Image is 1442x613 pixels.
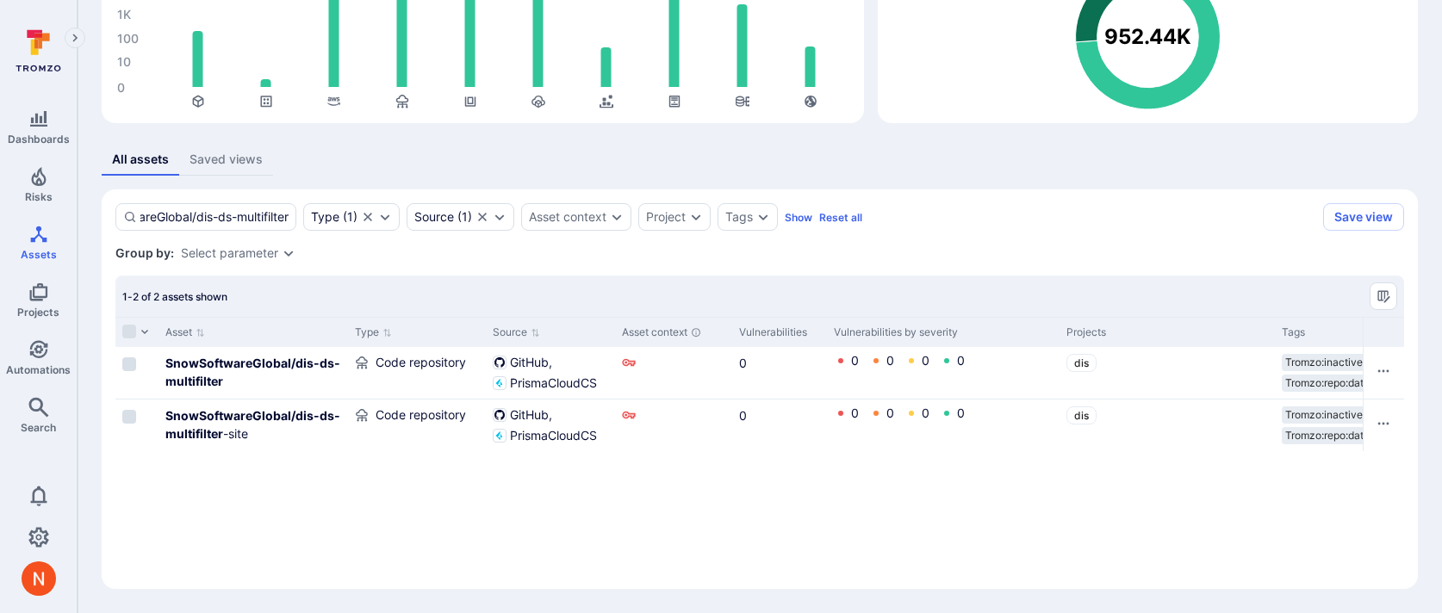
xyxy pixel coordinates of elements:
button: Row actions menu [1370,410,1397,437]
div: Tromzo:inactive [1282,406,1380,424]
div: ( 1 ) [311,210,357,224]
button: Expand dropdown [378,210,392,224]
div: Cell for Asset context [615,347,732,399]
span: PrismaCloudCS [510,375,597,392]
button: Expand navigation menu [65,28,85,48]
div: GitHub [407,203,514,231]
button: Clear selection [361,210,375,224]
button: Expand dropdown [610,210,624,224]
div: Tromzo:inactive [1282,354,1380,371]
button: Expand dropdown [493,210,507,224]
span: Search [21,421,56,434]
div: Saved views [190,151,263,168]
div: Tromzo:repo:data:credential (BETA) [1282,375,1414,392]
div: Cell for selection [115,347,158,399]
div: Cell for Type [348,399,486,451]
input: Search asset [140,208,289,226]
button: Show [785,211,812,224]
a: SnowSoftwareGlobal/dis-ds-multifilter-site [165,408,340,441]
div: grouping parameters [181,246,295,260]
button: Clear selection [475,210,489,224]
span: 1-2 of 2 assets shown [122,290,227,303]
span: dis [1074,409,1089,422]
button: Tags [725,210,753,224]
div: Tromzo:repo:data:credential (BETA) [1282,427,1414,444]
a: 0 [957,406,965,420]
button: Expand dropdown [689,210,703,224]
span: Select row [122,357,136,371]
div: All assets [112,151,169,168]
span: Tromzo:inactive [1285,408,1363,422]
span: Group by: [115,245,174,262]
button: Asset context [529,210,606,224]
img: ACg8ocIprwjrgDQnDsNSk9Ghn5p5-B8DpAKWoJ5Gi9syOE4K59tr4Q=s96-c [22,561,56,596]
a: 0 [739,408,747,423]
div: Neeren Patki [22,561,56,596]
span: Automations [6,363,71,376]
div: Automatically discovered context associated with the asset [691,327,701,337]
div: Vulnerabilities [739,325,820,340]
div: Cell for Vulnerabilities by severity [827,347,1060,399]
a: dis [1066,406,1097,424]
button: Row actions menu [1370,357,1397,385]
div: Cell for Projects [1060,399,1275,451]
span: Select row [122,410,136,424]
div: Type [311,210,339,224]
button: Expand dropdown [756,210,770,224]
span: Assets [21,248,57,261]
button: Source(1) [414,210,472,224]
a: 0 [739,356,747,370]
text: 952.44K [1103,25,1191,50]
text: 1K [117,7,131,22]
a: 0 [886,406,894,420]
button: Select parameter [181,246,278,260]
span: Tromzo:repo:data:cre … [1285,429,1396,443]
text: 10 [117,54,131,69]
div: Cell for Projects [1060,347,1275,399]
text: 0 [117,80,125,95]
a: 0 [851,353,859,368]
button: Sort by Source [493,325,540,339]
div: Cell for Source [486,347,615,399]
button: Manage columns [1370,282,1397,310]
div: Cell for Source [486,399,615,451]
div: ( 1 ) [414,210,472,224]
span: Code repository [376,406,466,424]
a: 0 [851,406,859,420]
a: dis [1066,354,1097,372]
span: Tromzo:inactive [1285,356,1363,369]
div: Cell for Asset [158,399,348,451]
div: Cell for selection [115,399,158,451]
span: Risks [25,190,53,203]
a: 0 [922,406,929,420]
button: Project [646,210,686,224]
a: 0 [957,353,965,368]
button: Save view [1323,203,1404,231]
a: 0 [922,353,929,368]
span: GitHub [510,406,552,424]
span: GitHub [510,354,552,371]
a: SnowSoftwareGlobal/dis-ds-multifilter [165,356,340,388]
span: Code repository [376,354,466,371]
span: Tromzo:repo:data:cre … [1285,376,1396,390]
span: Select all rows [122,325,136,338]
b: SnowSoftwareGlobal/dis-ds-multifilter [165,408,340,441]
div: Cell for Vulnerabilities by severity [827,399,1060,451]
a: 0 [886,353,894,368]
div: Code repository [303,203,400,231]
button: Reset all [819,211,862,224]
div: Vulnerabilities by severity [834,325,1053,340]
button: Sort by Asset [165,325,205,339]
i: Expand navigation menu [69,31,81,46]
span: PrismaCloudCS [510,427,597,444]
div: Cell for Asset context [615,399,732,451]
button: Sort by Type [355,325,392,339]
div: Cell for [1363,399,1404,451]
div: Asset context [622,325,725,340]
